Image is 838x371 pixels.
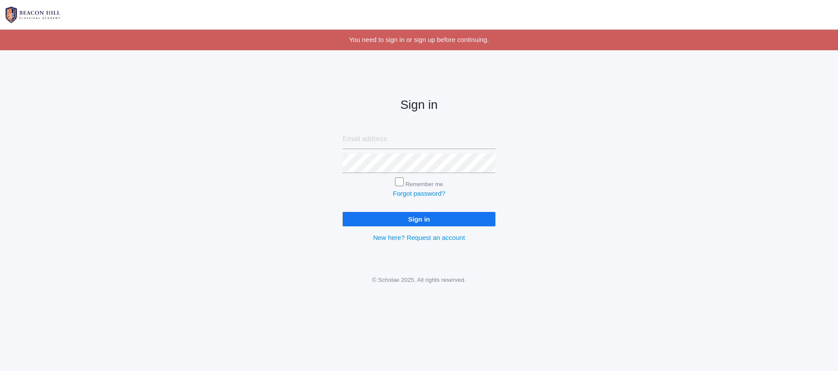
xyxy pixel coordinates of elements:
[373,234,465,241] a: New here? Request an account
[343,129,495,149] input: Email address
[343,212,495,226] input: Sign in
[405,181,443,187] label: Remember me
[343,98,495,112] h2: Sign in
[393,190,445,197] a: Forgot password?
